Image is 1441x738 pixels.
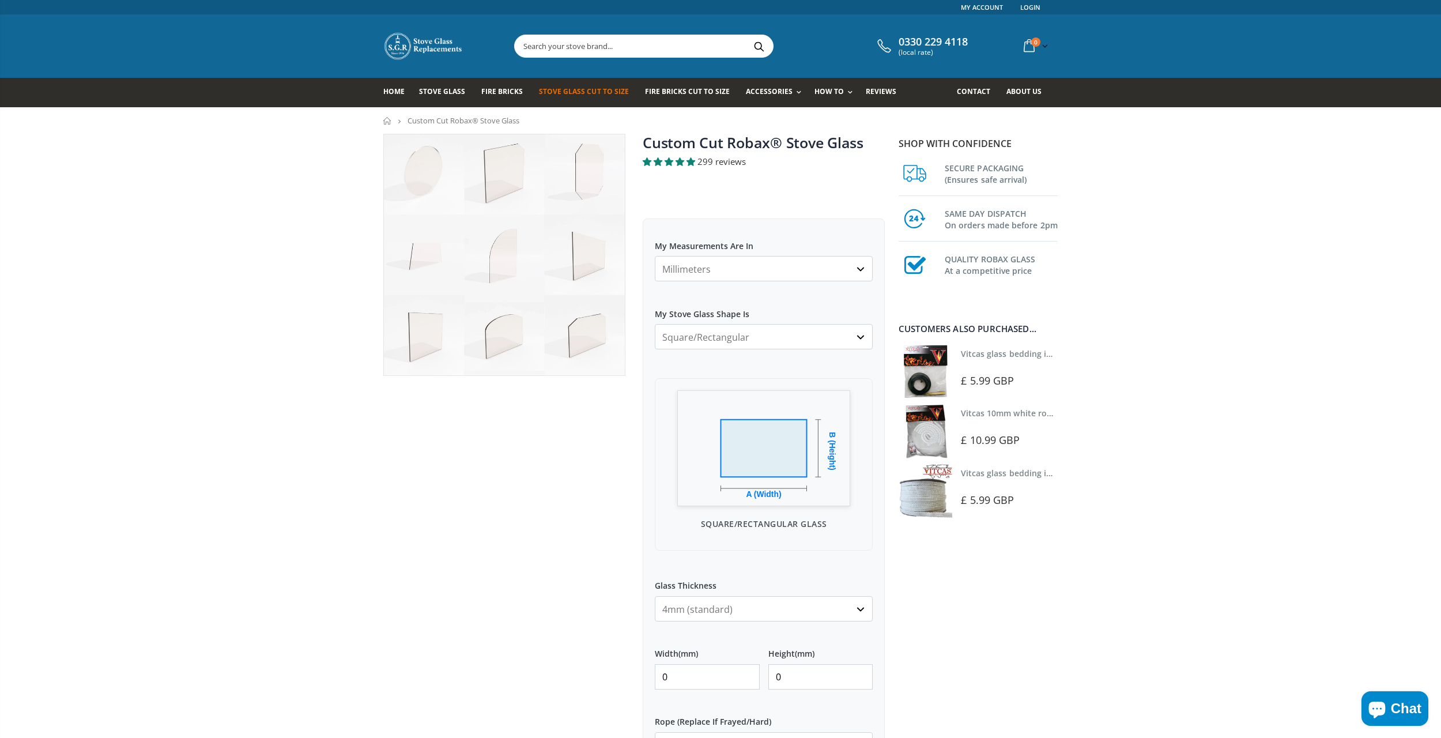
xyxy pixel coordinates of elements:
span: 0 [1031,37,1040,47]
span: (local rate) [899,48,968,57]
a: Home [383,78,413,107]
label: Height [768,639,873,660]
span: 4.94 stars [643,156,697,167]
label: Rope (Replace If Frayed/Hard) [655,707,873,728]
span: Contact [957,86,990,96]
span: (mm) [795,649,814,659]
button: Search [746,35,772,57]
span: £ 10.99 GBP [961,433,1020,447]
img: Vitcas white rope, glue and gloves kit 10mm [899,404,952,458]
a: Reviews [866,78,905,107]
a: 0330 229 4118 (local rate) [874,36,968,57]
inbox-online-store-chat: Shopify online store chat [1358,691,1432,729]
input: Search your stove brand... [515,35,902,57]
span: Home [383,86,405,96]
a: How To [814,78,858,107]
label: My Measurements Are In [655,231,873,251]
span: Stove Glass [419,86,465,96]
a: About us [1006,78,1050,107]
a: Fire Bricks Cut To Size [645,78,738,107]
p: Square/Rectangular Glass [667,518,861,530]
h3: SECURE PACKAGING (Ensures safe arrival) [945,160,1058,186]
span: £ 5.99 GBP [961,374,1014,387]
div: Customers also purchased... [899,325,1058,333]
span: 299 reviews [697,156,746,167]
a: Home [383,117,392,125]
a: Fire Bricks [481,78,531,107]
span: 0330 229 4118 [899,36,968,48]
span: £ 5.99 GBP [961,493,1014,507]
span: About us [1006,86,1042,96]
span: Reviews [866,86,896,96]
h3: SAME DAY DISPATCH On orders made before 2pm [945,206,1058,231]
a: Vitcas 10mm white rope kit - includes rope seal and glue! [961,408,1187,419]
img: Vitcas stove glass bedding in tape [899,345,952,398]
p: Shop with confidence [899,137,1058,150]
label: My Stove Glass Shape Is [655,299,873,319]
a: Custom Cut Robax® Stove Glass [643,133,863,152]
h3: QUALITY ROBAX GLASS At a competitive price [945,251,1058,277]
span: How To [814,86,844,96]
img: Square/Rectangular Glass [677,390,850,506]
span: Stove Glass Cut To Size [539,86,628,96]
label: Glass Thickness [655,571,873,592]
a: Stove Glass Cut To Size [539,78,637,107]
img: stove_glass_made_to_measure_800x_crop_center.jpg [384,134,625,375]
span: (mm) [678,649,698,659]
a: Contact [957,78,999,107]
a: Accessories [746,78,807,107]
span: Fire Bricks [481,86,523,96]
span: Custom Cut Robax® Stove Glass [408,115,519,126]
img: Stove Glass Replacement [383,32,464,61]
img: Vitcas stove glass bedding in tape [899,464,952,518]
label: Width [655,639,760,660]
span: Fire Bricks Cut To Size [645,86,730,96]
a: Vitcas glass bedding in tape - 2mm x 15mm x 2 meters (White) [961,468,1206,479]
span: Accessories [746,86,793,96]
a: Vitcas glass bedding in tape - 2mm x 10mm x 2 meters [961,348,1176,359]
a: 0 [1019,35,1050,57]
a: Stove Glass [419,78,474,107]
